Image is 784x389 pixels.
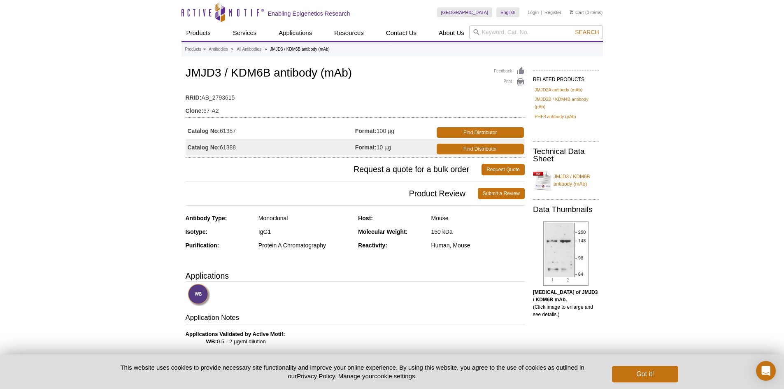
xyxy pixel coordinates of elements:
a: Antibodies [209,46,228,53]
a: Find Distributor [437,127,524,138]
h2: Enabling Epigenetics Research [268,10,350,17]
div: Open Intercom Messenger [756,361,776,381]
li: » [231,47,234,51]
a: About Us [434,25,469,41]
span: Request a quote for a bulk order [186,164,482,175]
h3: Application Notes [186,313,525,324]
div: Protein A Chromatography [258,242,352,249]
b: Applications Validated by Active Motif: [186,331,285,337]
a: Feedback [494,67,525,76]
h2: Technical Data Sheet [533,148,599,163]
h2: Data Thumbnails [533,206,599,213]
td: 61388 [186,139,355,155]
a: JMJD2B / KDM4B antibody (pAb) [535,96,597,110]
a: Products [185,46,201,53]
img: Your Cart [570,10,573,14]
li: | [541,7,542,17]
td: AB_2793615 [186,89,525,102]
a: All Antibodies [237,46,261,53]
p: 0.5 - 2 µg/ml dilution [186,331,525,345]
img: JMJD3 / KDM6B antibody (mAb) tested by Western blot. [543,221,589,286]
span: Search [575,29,599,35]
a: Submit a Review [478,188,525,199]
div: 150 kDa [431,228,525,235]
a: PHF8 antibody (pAb) [535,113,576,120]
button: Got it! [612,366,678,382]
h2: RELATED PRODUCTS [533,70,599,85]
li: » [265,47,267,51]
td: 61387 [186,122,355,139]
li: (0 items) [570,7,603,17]
input: Keyword, Cat. No. [469,25,603,39]
p: (Click image to enlarge and see details.) [533,289,599,318]
td: 10 µg [355,139,435,155]
a: Login [528,9,539,15]
b: [MEDICAL_DATA] of JMJD3 / KDM6B mAb. [533,289,598,303]
a: Resources [329,25,369,41]
a: Products [181,25,216,41]
strong: Isotype: [186,228,208,235]
a: Find Distributor [437,144,524,154]
div: IgG1 [258,228,352,235]
a: JMJD3 / KDM6B antibody (mAb) [533,168,599,193]
strong: Host: [358,215,373,221]
div: Mouse [431,214,525,222]
h1: JMJD3 / KDM6B antibody (mAb) [186,67,525,81]
a: Print [494,78,525,87]
strong: Catalog No: [188,127,220,135]
h3: Immunogen [186,353,525,365]
img: Western Blot Validated [188,284,210,306]
strong: RRID: [186,94,202,101]
strong: Format: [355,127,377,135]
a: Privacy Policy [297,373,335,380]
a: Register [544,9,561,15]
a: Request Quote [482,164,525,175]
h3: Applications [186,270,525,282]
p: This website uses cookies to provide necessary site functionality and improve your online experie... [106,363,599,380]
strong: Clone: [186,107,204,114]
strong: Antibody Type: [186,215,227,221]
strong: Catalog No: [188,144,220,151]
li: » [203,47,206,51]
strong: Reactivity: [358,242,387,249]
a: Services [228,25,262,41]
a: [GEOGRAPHIC_DATA] [437,7,493,17]
strong: Format: [355,144,377,151]
li: JMJD3 / KDM6B antibody (mAb) [270,47,330,51]
a: JMJD2A antibody (mAb) [535,86,582,93]
td: 100 µg [355,122,435,139]
a: Applications [274,25,317,41]
strong: Molecular Weight: [358,228,407,235]
strong: WB: [206,338,217,345]
button: cookie settings [374,373,415,380]
a: Cart [570,9,584,15]
span: Product Review [186,188,478,199]
td: 67-A2 [186,102,525,115]
a: Contact Us [381,25,421,41]
div: Human, Mouse [431,242,525,249]
strong: Purification: [186,242,219,249]
a: English [496,7,519,17]
button: Search [572,28,601,36]
div: Monoclonal [258,214,352,222]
